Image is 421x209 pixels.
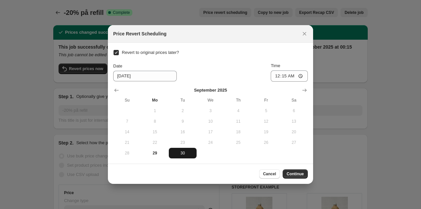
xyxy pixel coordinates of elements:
[171,98,194,103] span: Tu
[263,171,276,177] span: Cancel
[113,116,141,127] button: Sunday September 7 2025
[280,95,308,105] th: Saturday
[259,169,280,179] button: Cancel
[197,105,224,116] button: Wednesday September 3 2025
[197,127,224,137] button: Wednesday September 17 2025
[252,105,280,116] button: Friday September 5 2025
[199,119,222,124] span: 10
[113,148,141,158] button: Sunday September 28 2025
[171,129,194,135] span: 16
[283,140,305,145] span: 27
[255,98,277,103] span: Fr
[224,95,252,105] th: Thursday
[300,86,309,95] button: Show next month, October 2025
[169,116,197,127] button: Tuesday September 9 2025
[227,119,250,124] span: 11
[197,95,224,105] th: Wednesday
[252,95,280,105] th: Friday
[113,127,141,137] button: Sunday September 14 2025
[255,108,277,113] span: 5
[224,137,252,148] button: Thursday September 25 2025
[199,140,222,145] span: 24
[252,127,280,137] button: Friday September 19 2025
[112,86,121,95] button: Show previous month, August 2025
[169,105,197,116] button: Tuesday September 2 2025
[144,119,166,124] span: 8
[169,137,197,148] button: Tuesday September 23 2025
[144,98,166,103] span: Mo
[197,137,224,148] button: Wednesday September 24 2025
[144,129,166,135] span: 15
[255,140,277,145] span: 26
[113,71,177,81] input: 9/29/2025
[122,50,179,55] span: Revert to original prices later?
[141,127,169,137] button: Monday September 15 2025
[141,148,169,158] button: Today Monday September 29 2025
[300,29,309,38] button: Close
[116,150,138,156] span: 28
[113,63,122,68] span: Date
[227,129,250,135] span: 18
[271,63,280,68] span: Time
[116,98,138,103] span: Su
[116,119,138,124] span: 7
[141,95,169,105] th: Monday
[283,169,308,179] button: Continue
[141,105,169,116] button: Monday September 1 2025
[197,116,224,127] button: Wednesday September 10 2025
[113,137,141,148] button: Sunday September 21 2025
[255,129,277,135] span: 19
[169,95,197,105] th: Tuesday
[144,150,166,156] span: 29
[199,108,222,113] span: 3
[199,129,222,135] span: 17
[280,137,308,148] button: Saturday September 27 2025
[141,137,169,148] button: Monday September 22 2025
[283,98,305,103] span: Sa
[169,148,197,158] button: Tuesday September 30 2025
[283,129,305,135] span: 20
[224,105,252,116] button: Thursday September 4 2025
[171,150,194,156] span: 30
[283,108,305,113] span: 6
[271,70,308,82] input: 12:00
[280,127,308,137] button: Saturday September 20 2025
[252,137,280,148] button: Friday September 26 2025
[171,108,194,113] span: 2
[224,127,252,137] button: Thursday September 18 2025
[287,171,304,177] span: Continue
[199,98,222,103] span: We
[116,129,138,135] span: 14
[169,127,197,137] button: Tuesday September 16 2025
[227,98,250,103] span: Th
[280,105,308,116] button: Saturday September 6 2025
[252,116,280,127] button: Friday September 12 2025
[141,116,169,127] button: Monday September 8 2025
[283,119,305,124] span: 13
[280,116,308,127] button: Saturday September 13 2025
[227,140,250,145] span: 25
[116,140,138,145] span: 21
[171,119,194,124] span: 9
[255,119,277,124] span: 12
[171,140,194,145] span: 23
[144,140,166,145] span: 22
[144,108,166,113] span: 1
[113,95,141,105] th: Sunday
[224,116,252,127] button: Thursday September 11 2025
[227,108,250,113] span: 4
[113,30,166,37] h2: Price Revert Scheduling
